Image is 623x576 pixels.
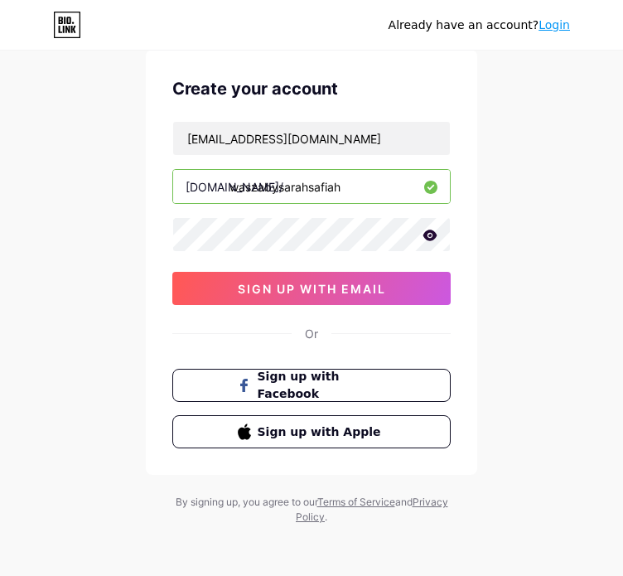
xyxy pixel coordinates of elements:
div: By signing up, you agree to our and . [171,495,452,525]
button: Sign up with Apple [172,415,451,448]
div: [DOMAIN_NAME]/ [186,178,283,196]
div: Already have an account? [389,17,570,34]
div: Create your account [172,76,451,101]
button: sign up with email [172,272,451,305]
span: Sign up with Apple [258,424,386,441]
span: sign up with email [238,282,386,296]
span: Sign up with Facebook [258,368,386,403]
button: Sign up with Facebook [172,369,451,402]
input: username [173,170,450,203]
a: Login [538,18,570,31]
div: Or [305,325,318,342]
a: Terms of Service [317,496,395,508]
input: Email [173,122,450,155]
